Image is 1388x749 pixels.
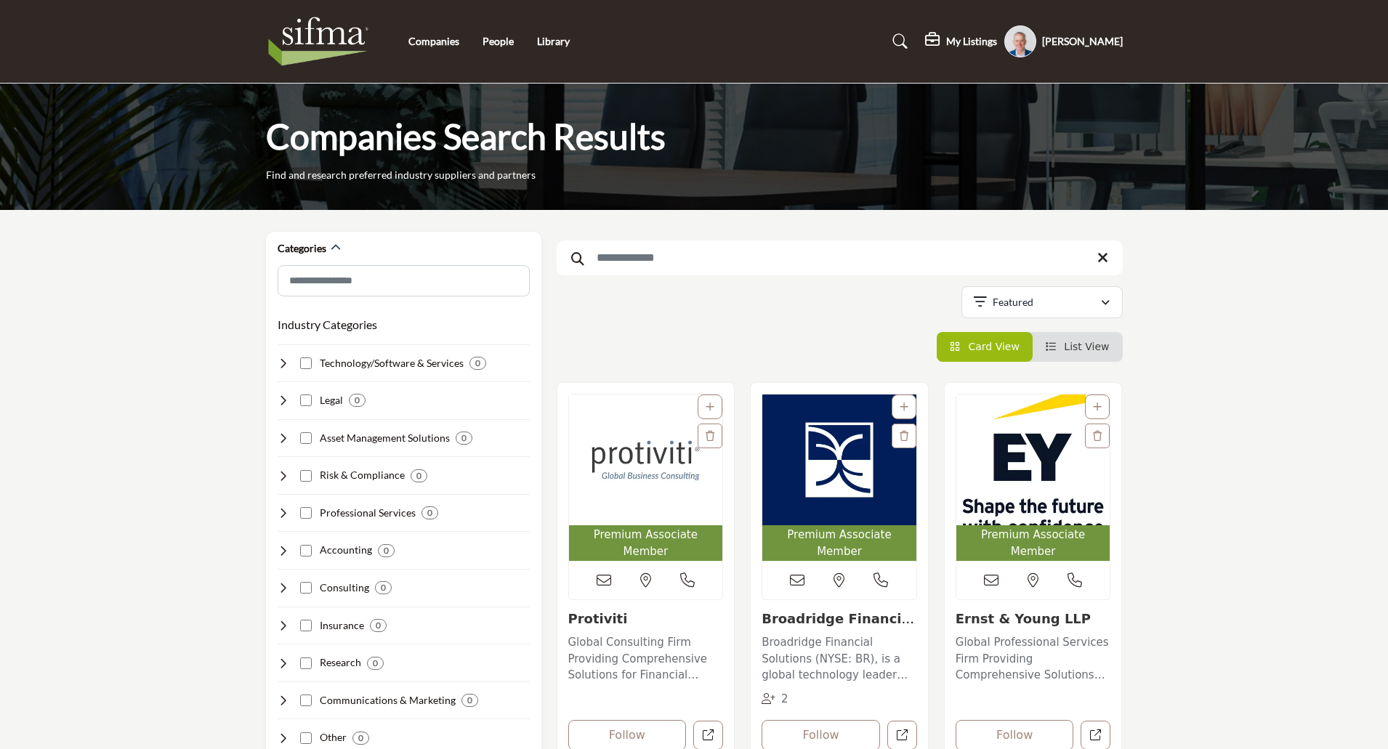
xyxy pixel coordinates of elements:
[925,33,997,50] div: My Listings
[961,286,1123,318] button: Featured
[352,732,369,745] div: 0 Results For Other
[568,611,724,627] h3: Protiviti
[937,332,1033,362] li: Card View
[320,543,372,557] h4: Accounting: Providing financial reporting, auditing, tax, and advisory services to securities ind...
[427,508,432,518] b: 0
[762,394,916,561] a: Open Listing in new tab
[320,506,416,520] h4: Professional Services: Delivering staffing, training, and outsourcing services to support securit...
[300,394,312,406] input: Select Legal checkbox
[569,394,723,561] a: Open Listing in new tab
[762,691,788,708] div: Followers
[537,35,570,47] a: Library
[569,394,723,525] img: Protiviti
[483,35,514,47] a: People
[320,468,405,482] h4: Risk & Compliance: Helping securities industry firms manage risk, ensure compliance, and prevent ...
[956,611,1091,626] a: Ernst & Young LLP
[956,394,1110,561] a: Open Listing in new tab
[370,619,387,632] div: 0 Results For Insurance
[358,733,363,743] b: 0
[320,580,369,595] h4: Consulting: Providing strategic, operational, and technical consulting services to securities ind...
[411,469,427,482] div: 0 Results For Risk & Compliance
[320,655,361,670] h4: Research: Conducting market, financial, economic, and industry research for securities industry p...
[367,657,384,670] div: 0 Results For Research
[946,35,997,48] h5: My Listings
[461,433,467,443] b: 0
[300,620,312,631] input: Select Insurance checkbox
[320,618,364,633] h4: Insurance: Offering insurance solutions to protect securities industry firms from various risks.
[781,692,788,705] span: 2
[278,265,530,296] input: Search Category
[320,431,450,445] h4: Asset Management Solutions: Offering investment strategies, portfolio management, and performance...
[568,634,724,684] p: Global Consulting Firm Providing Comprehensive Solutions for Financial Institutions Protiviti pro...
[300,357,312,369] input: Select Technology/Software & Services checkbox
[762,611,917,627] h3: Broadridge Financial Solutions, Inc.
[956,634,1111,684] p: Global Professional Services Firm Providing Comprehensive Solutions for Financial Institutions Fr...
[475,358,480,368] b: 0
[381,583,386,593] b: 0
[278,316,377,333] button: Industry Categories
[706,401,714,413] a: Add To List
[950,341,1020,352] a: View Card
[300,695,312,706] input: Select Communications & Marketing checkbox
[384,546,389,556] b: 0
[320,356,464,371] h4: Technology/Software & Services: Developing and implementing technology solutions to support secur...
[300,507,312,519] input: Select Professional Services checkbox
[320,393,343,408] h4: Legal: Providing legal advice, compliance support, and litigation services to securities industry...
[416,471,421,481] b: 0
[956,631,1111,684] a: Global Professional Services Firm Providing Comprehensive Solutions for Financial Institutions Fr...
[300,582,312,594] input: Select Consulting checkbox
[1033,332,1123,362] li: List View
[266,168,536,182] p: Find and research preferred industry suppliers and partners
[1064,341,1109,352] span: List View
[568,631,724,684] a: Global Consulting Firm Providing Comprehensive Solutions for Financial Institutions Protiviti pro...
[421,506,438,519] div: 0 Results For Professional Services
[355,395,360,405] b: 0
[469,357,486,370] div: 0 Results For Technology/Software & Services
[300,470,312,482] input: Select Risk & Compliance checkbox
[456,432,472,445] div: 0 Results For Asset Management Solutions
[1093,401,1102,413] a: Add To List
[900,401,908,413] a: Add To List
[300,732,312,744] input: Select Other checkbox
[879,30,917,53] a: Search
[956,394,1110,525] img: Ernst & Young LLP
[1046,341,1110,352] a: View List
[1004,25,1036,57] button: Show hide supplier dropdown
[762,394,916,525] img: Broadridge Financial Solutions, Inc.
[572,527,720,559] span: Premium Associate Member
[278,241,326,256] h2: Categories
[461,694,478,707] div: 0 Results For Communications & Marketing
[1042,34,1123,49] h5: [PERSON_NAME]
[300,432,312,444] input: Select Asset Management Solutions checkbox
[762,631,917,684] a: Broadridge Financial Solutions (NYSE: BR), is a global technology leader with the trusted experti...
[376,620,381,631] b: 0
[467,695,472,705] b: 0
[956,611,1111,627] h3: Ernst & Young LLP
[408,35,459,47] a: Companies
[568,611,628,626] a: Protiviti
[993,295,1033,309] p: Featured
[557,240,1123,275] input: Search Keyword
[320,730,347,745] h4: Other: Encompassing various other services and organizations supporting the securities industry e...
[266,114,666,159] h1: Companies Search Results
[378,544,395,557] div: 0 Results For Accounting
[349,394,366,407] div: 0 Results For Legal
[266,12,379,70] img: Site Logo
[373,658,378,668] b: 0
[375,581,392,594] div: 0 Results For Consulting
[300,545,312,556] input: Select Accounting checkbox
[959,527,1107,559] span: Premium Associate Member
[765,527,913,559] span: Premium Associate Member
[968,341,1019,352] span: Card View
[762,634,917,684] p: Broadridge Financial Solutions (NYSE: BR), is a global technology leader with the trusted experti...
[762,611,914,642] a: Broadridge Financial...
[320,693,456,708] h4: Communications & Marketing: Delivering marketing, public relations, and investor relations servic...
[300,657,312,669] input: Select Research checkbox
